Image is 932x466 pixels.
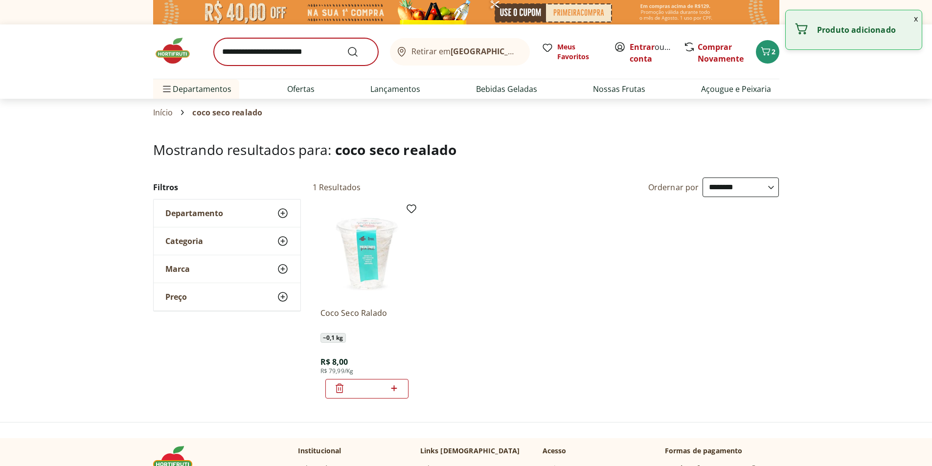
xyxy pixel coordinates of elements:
span: coco seco realado [192,108,262,117]
span: Meus Favoritos [557,42,602,62]
span: ~ 0,1 kg [320,333,346,343]
button: Categoria [154,227,300,255]
button: Preço [154,283,300,311]
button: Retirar em[GEOGRAPHIC_DATA]/[GEOGRAPHIC_DATA] [390,38,530,66]
button: Fechar notificação [910,10,922,27]
span: 2 [772,47,775,56]
a: Lançamentos [370,83,420,95]
a: Meus Favoritos [542,42,602,62]
button: Submit Search [347,46,370,58]
button: Carrinho [756,40,779,64]
a: Açougue e Peixaria [701,83,771,95]
a: Coco Seco Ralado [320,308,413,329]
span: Departamento [165,208,223,218]
p: Acesso [543,446,567,456]
p: Institucional [298,446,341,456]
a: Início [153,108,173,117]
input: search [214,38,378,66]
a: Ofertas [287,83,315,95]
button: Menu [161,77,173,101]
span: R$ 8,00 [320,356,348,367]
span: Retirar em [411,47,520,56]
span: Marca [165,264,190,274]
p: Produto adicionado [817,25,914,35]
img: Coco Seco Ralado [320,207,413,300]
span: Preço [165,292,187,302]
p: Formas de pagamento [665,446,779,456]
span: R$ 79,99/Kg [320,367,354,375]
h1: Mostrando resultados para: [153,142,779,157]
a: Comprar Novamente [698,42,744,64]
button: Marca [154,255,300,283]
span: Departamentos [161,77,231,101]
h2: 1 Resultados [313,182,361,193]
span: ou [630,41,673,65]
h2: Filtros [153,178,301,197]
a: Criar conta [630,42,683,64]
b: [GEOGRAPHIC_DATA]/[GEOGRAPHIC_DATA] [451,46,615,57]
span: Categoria [165,236,203,246]
a: Nossas Frutas [593,83,645,95]
a: Entrar [630,42,655,52]
p: Links [DEMOGRAPHIC_DATA] [420,446,520,456]
label: Ordernar por [648,182,699,193]
button: Departamento [154,200,300,227]
img: Hortifruti [153,36,202,66]
span: coco seco realado [335,140,457,159]
a: Bebidas Geladas [476,83,537,95]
